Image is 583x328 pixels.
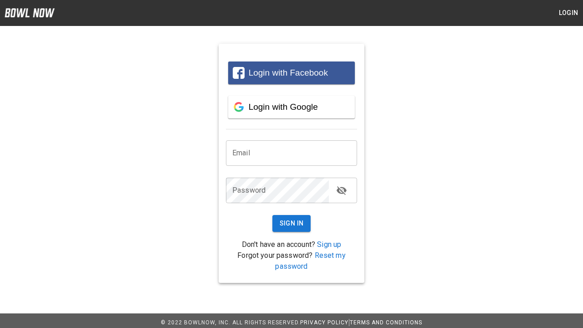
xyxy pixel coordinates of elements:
[226,239,357,250] p: Don't have an account?
[317,240,341,249] a: Sign up
[226,250,357,272] p: Forgot your password?
[275,251,345,271] a: Reset my password
[249,102,318,112] span: Login with Google
[228,96,355,118] button: Login with Google
[554,5,583,21] button: Login
[332,181,351,200] button: toggle password visibility
[161,319,300,326] span: © 2022 BowlNow, Inc. All Rights Reserved.
[300,319,348,326] a: Privacy Policy
[249,68,328,77] span: Login with Facebook
[350,319,422,326] a: Terms and Conditions
[272,215,311,232] button: Sign In
[5,8,55,17] img: logo
[228,61,355,84] button: Login with Facebook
